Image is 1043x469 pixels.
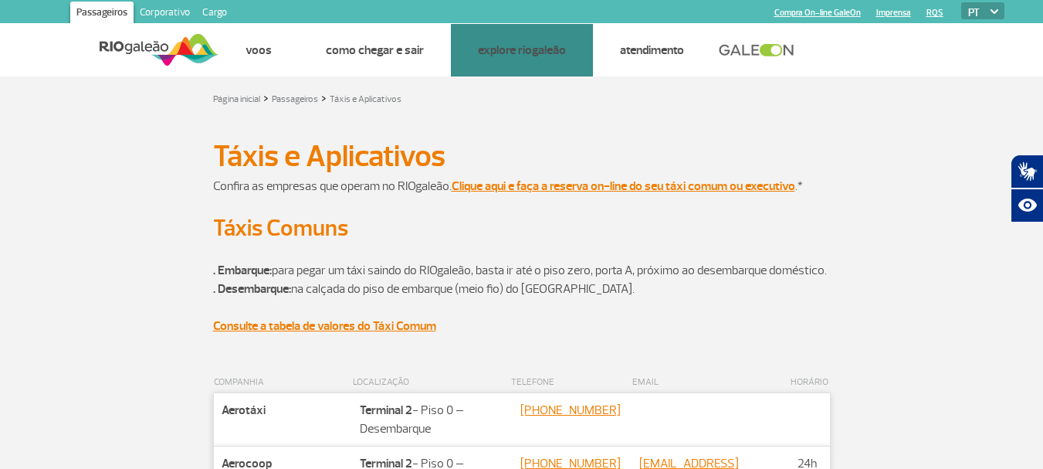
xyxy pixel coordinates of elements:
[321,89,327,107] a: >
[263,89,269,107] a: >
[213,214,831,243] h2: Táxis Comuns
[632,372,790,393] th: EMAIL
[272,93,318,105] a: Passageiros
[774,8,861,18] a: Compra On-line GaleOn
[876,8,911,18] a: Imprensa
[510,372,632,393] th: TELEFONE
[222,403,266,418] strong: Aerotáxi
[1011,155,1043,223] div: Plugin de acessibilidade da Hand Talk.
[196,2,233,26] a: Cargo
[213,143,831,169] h1: Táxis e Aplicativos
[330,93,401,105] a: Táxis e Aplicativos
[70,2,134,26] a: Passageiros
[326,42,424,58] a: Como chegar e sair
[213,263,272,278] strong: . Embarque:
[360,403,412,418] strong: Terminal 2
[134,2,196,26] a: Corporativo
[213,177,831,195] p: Confira as empresas que operam no RIOgaleão. .
[478,42,566,58] a: Explore RIOgaleão
[1011,189,1043,223] button: Abrir recursos assistivos.
[246,42,272,58] a: Voos
[213,243,831,317] p: para pegar um táxi saindo do RIOgaleão, basta ir até o piso zero, porta A, próximo ao desembarque...
[213,318,436,334] a: Consulte a tabela de valores do Táxi Comum
[352,372,510,393] th: LOCALIZAÇÃO
[790,372,830,393] th: HORÁRIO
[213,372,352,393] th: COMPANHIA
[520,403,621,418] a: [PHONE_NUMBER]
[213,93,260,105] a: Página inicial
[452,178,795,194] a: Clique aqui e faça a reserva on-line do seu táxi comum ou executivo
[926,8,943,18] a: RQS
[213,281,291,297] strong: . Desembarque:
[352,393,510,447] td: - Piso 0 – Desembarque
[620,42,684,58] a: Atendimento
[1011,155,1043,189] button: Abrir tradutor de língua de sinais.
